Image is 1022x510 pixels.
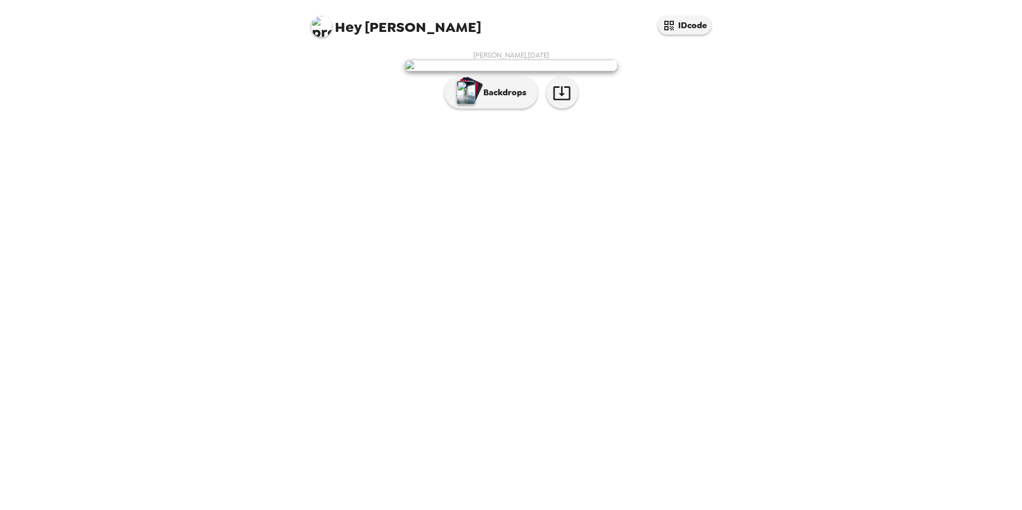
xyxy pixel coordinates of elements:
span: [PERSON_NAME] [311,11,481,35]
p: Backdrops [478,86,526,99]
img: profile pic [311,16,332,37]
span: Hey [335,18,361,37]
img: user [405,60,617,71]
button: Backdrops [444,77,538,109]
span: [PERSON_NAME] , [DATE] [473,51,549,60]
button: IDcode [658,16,711,35]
